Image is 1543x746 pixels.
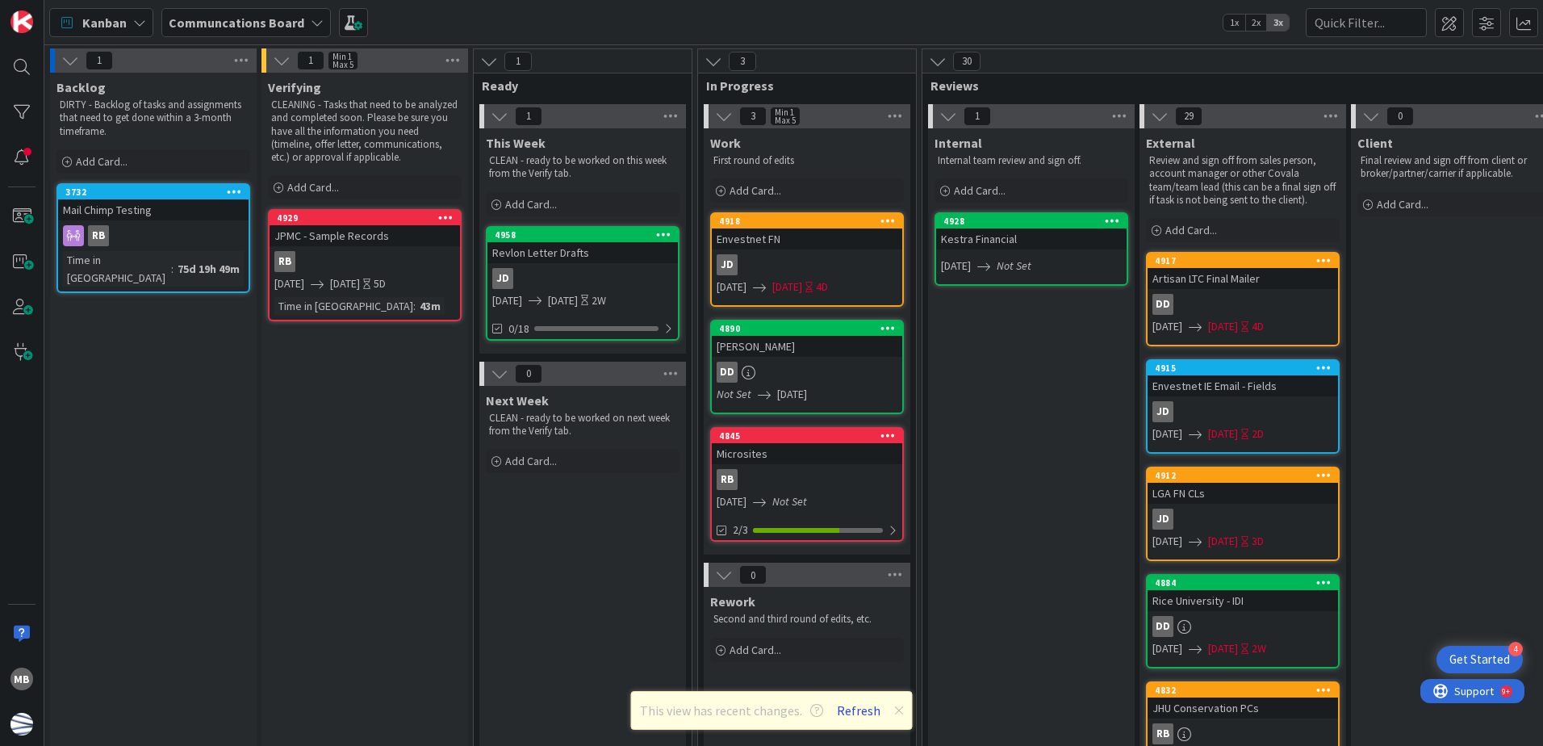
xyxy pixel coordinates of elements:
[930,78,1543,94] span: Reviews
[1148,254,1338,268] div: 4917
[489,412,676,438] p: CLEAN - ready to be worked on next week from the Verify tab.
[63,251,171,287] div: Time in [GEOGRAPHIC_DATA]
[1148,483,1338,504] div: LGA FN CLs
[717,254,738,275] div: JD
[548,292,578,309] span: [DATE]
[831,700,886,721] button: Refresh
[487,228,678,263] div: 4958Revlon Letter Drafts
[772,494,807,509] i: Not Set
[1208,318,1238,335] span: [DATE]
[270,251,460,272] div: RB
[1386,107,1414,126] span: 0
[717,362,738,383] div: DD
[492,268,513,289] div: JD
[1245,15,1267,31] span: 2x
[936,228,1127,249] div: Kestra Financial
[1152,533,1182,550] span: [DATE]
[10,10,33,33] img: Visit kanbanzone.com
[1252,640,1266,657] div: 2W
[56,183,250,293] a: 3732Mail Chimp TestingRBTime in [GEOGRAPHIC_DATA]:75d 19h 49m
[1152,616,1173,637] div: DD
[268,79,321,95] span: Verifying
[482,78,671,94] span: Ready
[1152,401,1173,422] div: JD
[515,364,542,383] span: 0
[935,135,982,151] span: Internal
[486,135,546,151] span: This Week
[1148,576,1338,590] div: 4884
[508,321,529,337] span: 0/18
[413,297,416,315] span: :
[938,154,1125,167] p: Internal team review and sign off.
[739,565,767,585] span: 0
[1148,683,1338,719] div: 4832JHU Conservation PCs
[1508,642,1523,656] div: 4
[486,392,549,409] span: Next Week
[713,613,901,626] p: Second and third round of edits, etc.
[1377,197,1428,212] span: Add Card...
[712,443,902,464] div: Microsites
[495,229,678,241] div: 4958
[76,154,128,169] span: Add Card...
[777,386,807,403] span: [DATE]
[82,13,127,32] span: Kanban
[1252,425,1264,442] div: 2D
[515,107,542,126] span: 1
[712,321,902,357] div: 4890[PERSON_NAME]
[492,292,522,309] span: [DATE]
[1252,533,1264,550] div: 3D
[943,216,1127,227] div: 4928
[1175,107,1202,126] span: 29
[719,216,902,227] div: 4918
[174,260,244,278] div: 75d 19h 49m
[706,78,896,94] span: In Progress
[954,183,1006,198] span: Add Card...
[330,275,360,292] span: [DATE]
[775,116,796,124] div: Max 5
[1148,698,1338,719] div: JHU Conservation PCs
[287,180,339,195] span: Add Card...
[1148,468,1338,504] div: 4912LGA FN CLs
[712,254,902,275] div: JD
[1148,683,1338,698] div: 4832
[487,228,678,242] div: 4958
[486,226,680,341] a: 4958Revlon Letter DraftsJD[DATE][DATE]2W0/18
[1148,723,1338,744] div: RB
[34,2,73,22] span: Support
[712,336,902,357] div: [PERSON_NAME]
[268,209,462,321] a: 4929JPMC - Sample RecordsRB[DATE][DATE]5DTime in [GEOGRAPHIC_DATA]:43m
[10,668,33,690] div: MB
[270,211,460,225] div: 4929
[1146,135,1195,151] span: External
[270,211,460,246] div: 4929JPMC - Sample Records
[713,154,901,167] p: First round of edits
[953,52,981,71] span: 30
[712,429,902,464] div: 4845Microsites
[733,522,748,539] span: 2/3
[274,297,413,315] div: Time in [GEOGRAPHIC_DATA]
[169,15,304,31] b: Communcations Board
[1148,268,1338,289] div: Artisan LTC Final Mailer
[775,108,794,116] div: Min 1
[712,469,902,490] div: RB
[710,593,755,610] span: Rework
[1149,154,1336,207] p: Review and sign off from sales person, account manager or other Covala team/team lead (this can b...
[1148,576,1338,611] div: 4884Rice University - IDI
[936,214,1127,249] div: 4928Kestra Financial
[86,51,113,70] span: 1
[941,258,971,275] span: [DATE]
[1152,318,1182,335] span: [DATE]
[710,427,904,542] a: 4845MicrositesRB[DATE]Not Set2/3
[10,713,33,736] img: avatar
[65,186,249,198] div: 3732
[1155,363,1338,374] div: 4915
[964,107,991,126] span: 1
[332,61,353,69] div: Max 5
[1152,425,1182,442] span: [DATE]
[1152,640,1182,657] span: [DATE]
[710,320,904,414] a: 4890[PERSON_NAME]DDNot Set[DATE]
[710,212,904,307] a: 4918Envestnet FNJD[DATE][DATE]4D
[1148,468,1338,483] div: 4912
[1436,646,1523,673] div: Open Get Started checklist, remaining modules: 4
[717,469,738,490] div: RB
